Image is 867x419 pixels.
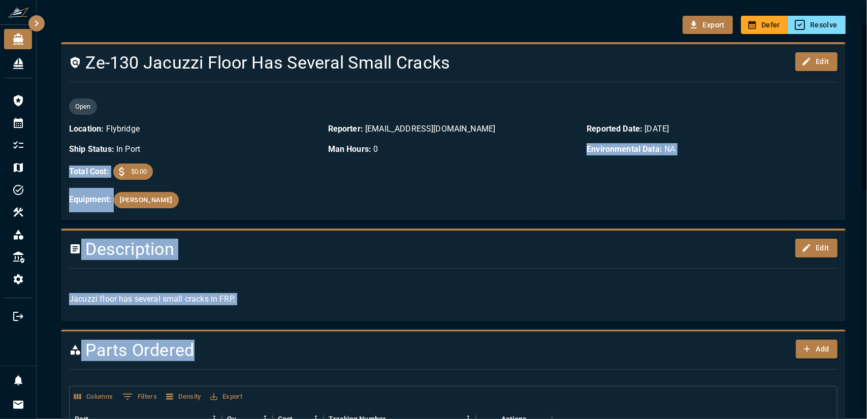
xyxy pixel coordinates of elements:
li: Trips [4,157,32,178]
span: Open [69,102,97,112]
div: Configuration [4,269,32,289]
button: Density [164,389,204,405]
button: Edit [795,52,838,71]
button: Select columns [72,389,116,405]
div: $0.00 [113,164,153,180]
img: ZeaFarer Logo [8,7,28,17]
button: [PERSON_NAME] [114,192,179,208]
button: Add [796,340,838,359]
p: [DATE] [587,123,838,135]
div: Inventory [4,224,32,245]
button: Edit [795,239,838,257]
li: Logout [4,306,32,327]
button: Invitations [8,395,28,415]
p: [EMAIL_ADDRESS][DOMAIN_NAME] [328,123,579,135]
b: Environmental Data: [587,144,662,154]
h4: Parts Ordered [69,340,708,361]
button: Export [208,389,245,405]
li: Calendar [4,113,32,133]
h4: Description [69,239,708,260]
p: In Port [69,143,320,155]
p: 0 [328,143,579,155]
span: [PERSON_NAME] [114,195,179,206]
b: Equipment: [69,195,112,204]
li: Tasks [4,180,32,200]
li: Checklists [4,135,32,155]
span: $0.00 [125,167,153,177]
p: Flybridge [69,123,320,135]
li: Compliance [4,247,32,267]
div: Zeahorse [4,29,32,49]
button: Export [683,16,733,35]
button: Defer [741,16,788,35]
b: Reported Date: [587,124,643,134]
h4: Ze-130 Jacuzzi Floor Has Several Small Cracks [69,52,708,74]
button: Notifications [8,370,28,391]
b: Man Hours: [328,144,372,154]
p: Jacuzzi floor has several small cracks in FRP. [69,293,838,305]
p: NA [587,143,838,155]
b: Ship Status: [69,144,114,154]
div: Fleet [4,53,32,74]
b: Location: [69,124,104,134]
button: Show filters [120,389,160,405]
b: Reporter: [328,124,363,134]
div: Logbook [4,90,32,111]
li: Equipment [4,202,32,222]
button: Resolve [788,16,846,35]
b: Total Cost: [69,166,109,178]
